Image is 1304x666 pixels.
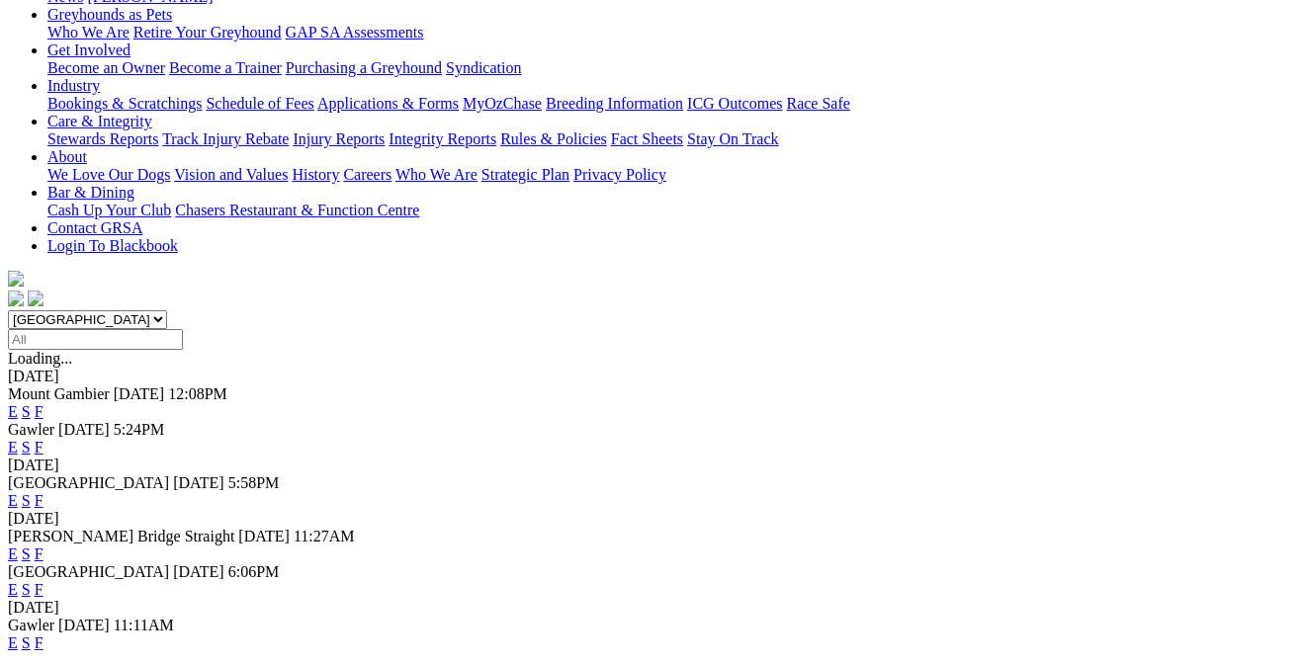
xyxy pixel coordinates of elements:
[22,439,31,456] a: S
[47,113,152,129] a: Care & Integrity
[47,24,130,41] a: Who We Are
[611,130,683,147] a: Fact Sheets
[47,148,87,165] a: About
[47,130,1296,148] div: Care & Integrity
[35,581,43,598] a: F
[687,130,778,147] a: Stay On Track
[8,403,18,420] a: E
[8,439,18,456] a: E
[47,77,100,94] a: Industry
[294,528,355,544] span: 11:27AM
[47,166,170,183] a: We Love Our Dogs
[35,545,43,562] a: F
[47,59,1296,77] div: Get Involved
[173,563,224,580] span: [DATE]
[573,166,666,183] a: Privacy Policy
[8,350,72,367] span: Loading...
[47,42,130,58] a: Get Involved
[22,545,31,562] a: S
[47,24,1296,42] div: Greyhounds as Pets
[8,368,1296,385] div: [DATE]
[22,581,31,598] a: S
[168,385,227,402] span: 12:08PM
[114,421,165,438] span: 5:24PM
[389,130,496,147] a: Integrity Reports
[8,581,18,598] a: E
[133,24,282,41] a: Retire Your Greyhound
[228,563,280,580] span: 6:06PM
[22,634,31,651] a: S
[174,166,288,183] a: Vision and Values
[286,59,442,76] a: Purchasing a Greyhound
[28,291,43,306] img: twitter.svg
[22,492,31,509] a: S
[8,291,24,306] img: facebook.svg
[8,492,18,509] a: E
[546,95,683,112] a: Breeding Information
[238,528,290,544] span: [DATE]
[169,59,282,76] a: Become a Trainer
[228,474,280,491] span: 5:58PM
[786,95,849,112] a: Race Safe
[8,421,54,438] span: Gawler
[687,95,782,112] a: ICG Outcomes
[47,166,1296,184] div: About
[47,184,134,201] a: Bar & Dining
[8,617,54,633] span: Gawler
[343,166,391,183] a: Careers
[47,202,1296,219] div: Bar & Dining
[206,95,313,112] a: Schedule of Fees
[8,599,1296,617] div: [DATE]
[8,271,24,287] img: logo-grsa-white.png
[22,403,31,420] a: S
[8,329,183,350] input: Select date
[317,95,459,112] a: Applications & Forms
[35,634,43,651] a: F
[395,166,478,183] a: Who We Are
[8,634,18,651] a: E
[114,385,165,402] span: [DATE]
[292,166,339,183] a: History
[47,59,165,76] a: Become an Owner
[8,563,169,580] span: [GEOGRAPHIC_DATA]
[47,202,171,218] a: Cash Up Your Club
[8,385,110,402] span: Mount Gambier
[47,95,202,112] a: Bookings & Scratchings
[8,545,18,562] a: E
[175,202,419,218] a: Chasers Restaurant & Function Centre
[463,95,542,112] a: MyOzChase
[500,130,607,147] a: Rules & Policies
[8,510,1296,528] div: [DATE]
[58,421,110,438] span: [DATE]
[47,219,142,236] a: Contact GRSA
[47,130,158,147] a: Stewards Reports
[47,237,178,254] a: Login To Blackbook
[293,130,385,147] a: Injury Reports
[47,6,172,23] a: Greyhounds as Pets
[162,130,289,147] a: Track Injury Rebate
[8,474,169,491] span: [GEOGRAPHIC_DATA]
[481,166,569,183] a: Strategic Plan
[173,474,224,491] span: [DATE]
[446,59,521,76] a: Syndication
[8,528,234,544] span: [PERSON_NAME] Bridge Straight
[47,95,1296,113] div: Industry
[58,617,110,633] span: [DATE]
[35,403,43,420] a: F
[35,492,43,509] a: F
[35,439,43,456] a: F
[8,457,1296,474] div: [DATE]
[286,24,424,41] a: GAP SA Assessments
[114,617,174,633] span: 11:11AM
